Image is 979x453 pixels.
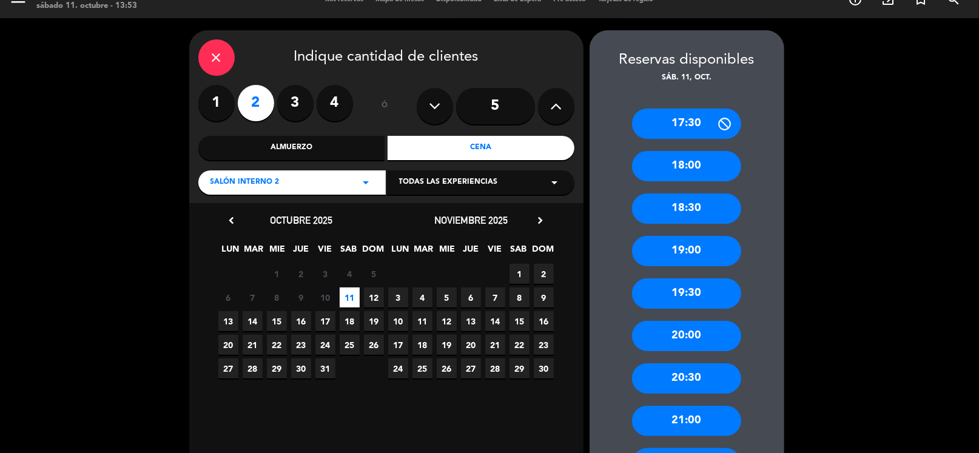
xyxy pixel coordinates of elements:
span: 26 [437,358,457,378]
span: 7 [243,287,263,307]
span: 3 [315,264,335,284]
span: 23 [291,335,311,355]
span: 9 [291,287,311,307]
span: 29 [267,358,287,378]
div: 21:00 [632,406,741,436]
div: sáb. 11, oct. [590,72,784,84]
span: 5 [364,264,384,284]
i: arrow_drop_down [548,175,562,190]
span: 24 [315,335,335,355]
i: arrow_drop_down [359,175,374,190]
span: 17 [315,311,335,331]
span: 15 [267,311,287,331]
span: 12 [364,287,384,307]
span: noviembre 2025 [434,214,508,226]
span: JUE [461,242,481,262]
span: 14 [485,311,505,331]
div: 18:30 [632,193,741,224]
span: octubre 2025 [270,214,332,226]
span: 15 [510,311,530,331]
div: Reservas disponibles [590,49,784,72]
span: MIE [267,242,288,262]
span: 30 [291,358,311,378]
i: chevron_right [534,214,547,227]
span: 6 [218,287,238,307]
span: SAB [508,242,528,262]
span: 31 [315,358,335,378]
span: 11 [340,287,360,307]
span: 24 [388,358,408,378]
span: MIE [437,242,457,262]
span: Salón Interno 2 [210,176,280,189]
span: 17 [388,335,408,355]
span: 27 [218,358,238,378]
span: 27 [461,358,481,378]
div: Indique cantidad de clientes [198,39,574,76]
label: 3 [277,85,314,121]
span: DOM [362,242,382,262]
span: 8 [267,287,287,307]
span: 25 [412,358,432,378]
span: Todas las experiencias [399,176,498,189]
span: 21 [485,335,505,355]
span: 8 [510,287,530,307]
span: MAR [414,242,434,262]
div: 20:30 [632,363,741,394]
span: 1 [510,264,530,284]
span: 28 [243,358,263,378]
span: 28 [485,358,505,378]
span: 14 [243,311,263,331]
span: 2 [534,264,554,284]
label: 1 [198,85,235,121]
span: 22 [510,335,530,355]
span: 4 [412,287,432,307]
span: 10 [388,311,408,331]
span: 20 [461,335,481,355]
span: DOM [532,242,552,262]
i: close [209,50,224,65]
div: Cena [388,136,574,160]
span: 13 [218,311,238,331]
div: 18:00 [632,151,741,181]
span: VIE [315,242,335,262]
span: 18 [340,311,360,331]
span: 19 [437,335,457,355]
span: 26 [364,335,384,355]
span: 4 [340,264,360,284]
div: Almuerzo [198,136,385,160]
span: 5 [437,287,457,307]
span: SAB [338,242,358,262]
span: 30 [534,358,554,378]
div: 19:00 [632,236,741,266]
span: VIE [485,242,505,262]
span: MAR [244,242,264,262]
div: ó [365,85,405,127]
span: 12 [437,311,457,331]
span: 13 [461,311,481,331]
span: 21 [243,335,263,355]
div: 19:30 [632,278,741,309]
i: chevron_left [226,214,238,227]
span: 11 [412,311,432,331]
span: JUE [291,242,311,262]
span: 23 [534,335,554,355]
span: 16 [291,311,311,331]
span: LUN [390,242,410,262]
span: 6 [461,287,481,307]
span: 1 [267,264,287,284]
span: 29 [510,358,530,378]
span: LUN [220,242,240,262]
div: 20:00 [632,321,741,351]
label: 2 [238,85,274,121]
span: 22 [267,335,287,355]
span: 9 [534,287,554,307]
label: 4 [317,85,353,121]
span: 18 [412,335,432,355]
span: 16 [534,311,554,331]
span: 20 [218,335,238,355]
div: 17:30 [632,109,741,139]
span: 3 [388,287,408,307]
span: 7 [485,287,505,307]
span: 25 [340,335,360,355]
span: 19 [364,311,384,331]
